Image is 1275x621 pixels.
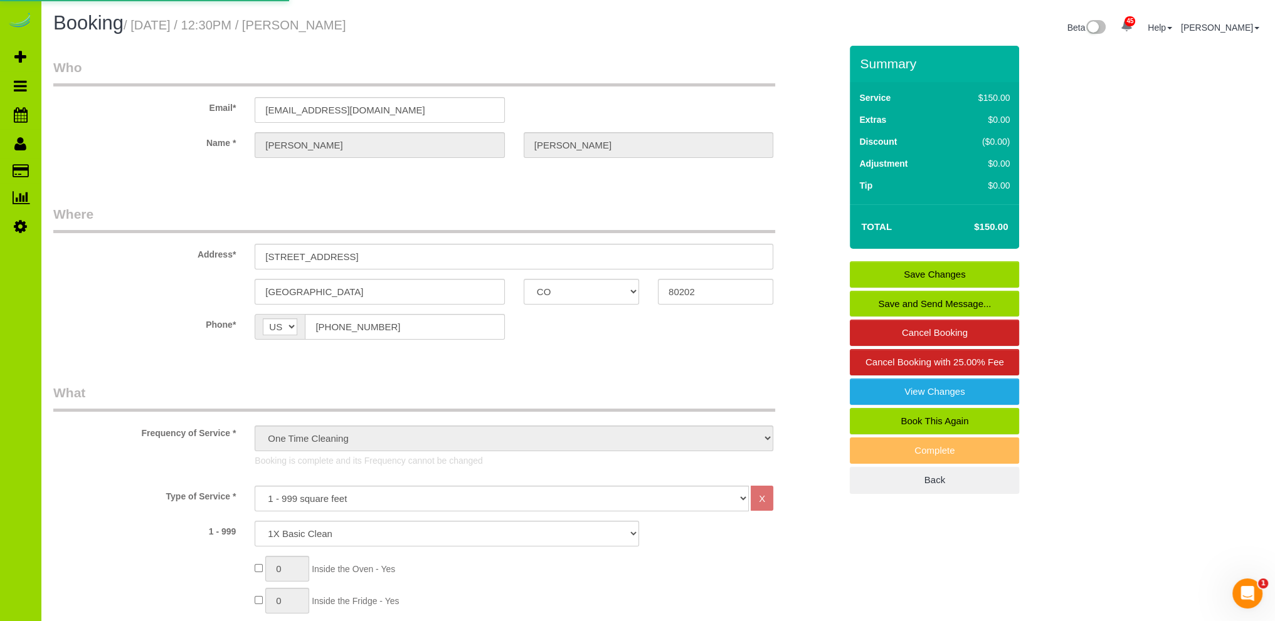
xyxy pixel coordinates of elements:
span: 1 [1258,578,1268,588]
label: Service [859,91,891,104]
a: Beta [1067,23,1106,33]
input: Phone* [305,314,504,340]
img: New interface [1085,20,1106,36]
div: $0.00 [952,179,1010,192]
label: Extras [859,113,886,126]
iframe: Intercom live chat [1232,578,1262,608]
small: / [DATE] / 12:30PM / [PERSON_NAME] [124,18,346,32]
input: First Name* [255,132,504,158]
div: $0.00 [952,113,1010,126]
label: Phone* [44,314,245,331]
legend: Who [53,58,775,86]
div: $150.00 [952,91,1010,104]
h3: Summary [860,56,1013,71]
span: Booking [53,12,124,34]
a: Back [850,467,1019,493]
strong: Total [861,221,892,232]
a: Book This Again [850,408,1019,434]
legend: What [53,384,775,412]
p: Booking is complete and its Frequency cannot be changed [255,454,773,467]
a: Cancel Booking with 25.00% Fee [850,349,1019,375]
a: Cancel Booking [850,320,1019,346]
a: Help [1148,23,1172,33]
label: Address* [44,244,245,261]
label: Adjustment [859,157,907,170]
input: Email* [255,97,504,123]
h4: $150.00 [936,222,1008,232]
a: Save and Send Message... [850,291,1019,317]
span: 45 [1124,16,1135,26]
a: 45 [1114,13,1139,40]
img: Automaid Logo [8,13,33,30]
input: Last Name* [524,132,773,158]
div: $0.00 [952,157,1010,170]
label: Type of Service * [44,486,245,503]
span: Inside the Oven - Yes [312,564,395,574]
input: Zip Code* [658,279,773,305]
span: Inside the Fridge - Yes [312,596,399,606]
legend: Where [53,205,775,233]
label: 1 - 999 [44,521,245,538]
a: [PERSON_NAME] [1181,23,1259,33]
label: Discount [859,135,897,148]
label: Email* [44,97,245,114]
label: Frequency of Service * [44,422,245,439]
label: Name * [44,132,245,149]
a: View Changes [850,378,1019,405]
a: Save Changes [850,261,1019,288]
div: ($0.00) [952,135,1010,148]
span: Cancel Booking with 25.00% Fee [865,357,1004,367]
input: City* [255,279,504,305]
label: Tip [859,179,872,192]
